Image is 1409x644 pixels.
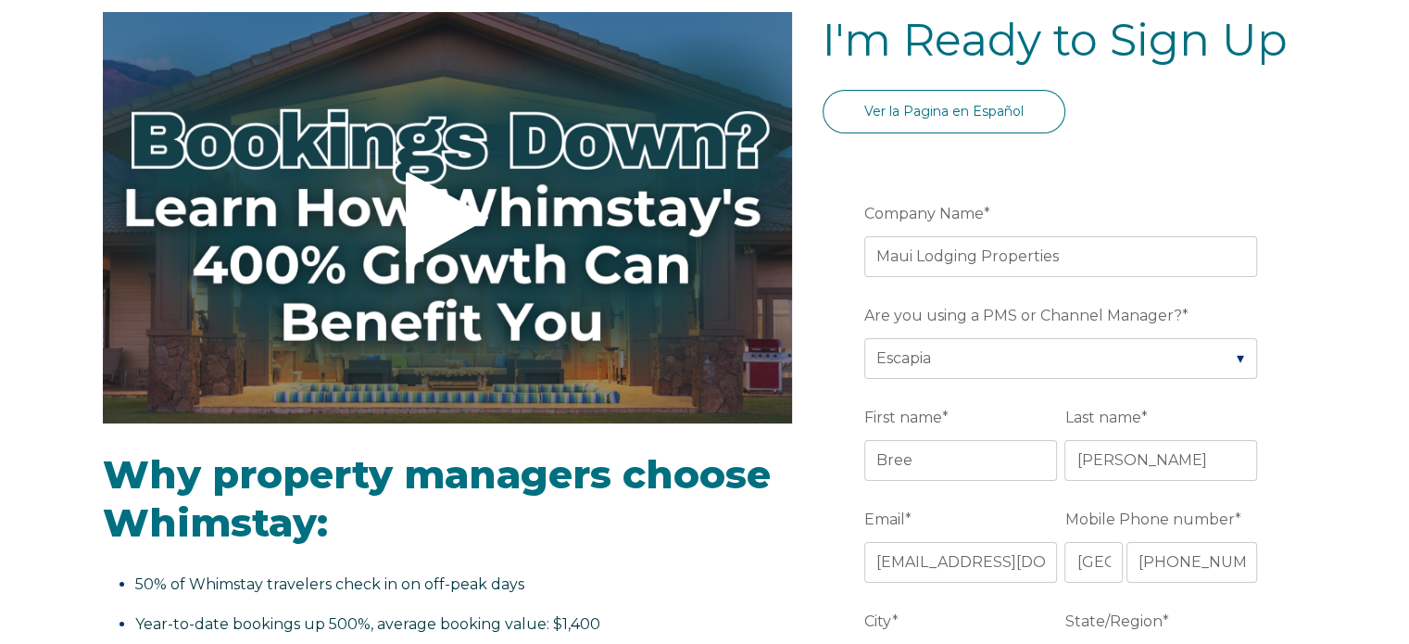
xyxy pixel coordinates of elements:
[864,505,905,534] span: Email
[135,615,600,633] span: Year-to-date bookings up 500%, average booking value: $1,400
[864,301,1182,330] span: Are you using a PMS or Channel Manager?
[823,90,1065,133] a: Ver la Pagina en Español
[864,403,942,432] span: First name
[1064,403,1140,432] span: Last name
[1064,505,1234,534] span: Mobile Phone number
[103,450,771,548] span: Why property managers choose Whimstay:
[1064,607,1162,636] span: State/Region
[864,199,984,228] span: Company Name
[864,607,892,636] span: City
[135,575,524,593] span: 50% of Whimstay travelers check in on off-peak days
[823,13,1288,67] span: I'm Ready to Sign Up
